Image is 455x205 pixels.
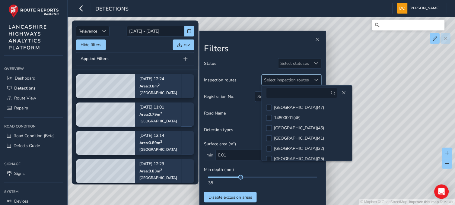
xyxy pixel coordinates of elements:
a: Route View [4,93,63,103]
span: Registration No. [204,94,234,99]
div: [GEOGRAPHIC_DATA] ( 47 ) [274,105,324,110]
p: [DATE] 13:14 [139,134,177,138]
img: rr logo [8,4,59,18]
div: 35 [208,180,317,186]
sup: 2 [160,111,162,115]
div: [GEOGRAPHIC_DATA] ( 32 ) [274,146,324,151]
span: Defects Guide [14,143,40,149]
span: csv [184,42,190,48]
div: [GEOGRAPHIC_DATA] [139,147,177,152]
p: [DATE] 12:24 [139,77,177,81]
span: min [204,150,215,160]
div: Signage [4,159,63,169]
div: Sort by Date [99,26,109,36]
div: [GEOGRAPHIC_DATA] ( 45 ) [274,125,324,131]
div: [GEOGRAPHIC_DATA] ( 25 ) [274,156,324,162]
div: Select registration numbers [255,92,311,102]
span: Area: 0.79 m [139,112,162,117]
div: System [4,187,63,196]
span: Road Name [204,110,226,116]
input: 0 [215,150,262,160]
div: [GEOGRAPHIC_DATA] [139,119,177,124]
div: [GEOGRAPHIC_DATA] [139,90,177,95]
span: Repairs [14,105,28,111]
a: Repairs [4,103,63,113]
span: Surface area (m²) [204,141,236,147]
span: Signs [14,171,25,176]
div: Select statuses [278,58,311,68]
a: Detections [4,83,63,93]
span: Dashboard [15,75,35,81]
span: Detection types [204,127,233,133]
span: Detections [95,5,129,14]
p: [DATE] 12:29 [139,162,177,166]
button: Close [339,89,348,97]
button: Close [313,35,322,44]
span: Area: 0.83 m [139,169,162,174]
span: Status [204,61,216,66]
span: Route View [14,95,36,101]
div: Overview [4,64,63,73]
input: Search [372,20,445,30]
button: csv [173,39,194,50]
span: Applied Filters [81,57,109,61]
a: Signs [4,169,63,178]
p: [DATE] 11:01 [139,105,177,109]
span: [PERSON_NAME] [410,3,440,14]
button: Disable exclusion areas [204,192,257,203]
div: Open Intercom Messenger [434,184,449,199]
span: Min depth (mm) [204,167,234,172]
span: LANCASHIRE HIGHWAYS ANALYTICS PLATFORM [8,24,47,51]
span: Area: 0.8 m [139,84,160,89]
div: Select inspection routes [262,75,311,85]
button: Hide filters [76,39,106,50]
a: Defects Guide [4,141,63,151]
a: Road Condition (Beta) [4,131,63,141]
h2: Filters [204,44,322,54]
div: 14800001 ( 46 ) [274,115,301,121]
span: Relevance [76,26,99,36]
img: diamond-layout [397,3,408,14]
div: Road Condition [4,122,63,131]
span: Area: 0.89 m [139,140,162,145]
span: Inspection routes [204,77,237,83]
sup: 2 [160,167,162,172]
span: Road Condition (Beta) [14,133,55,139]
sup: 2 [158,82,160,87]
sup: 2 [160,139,162,143]
div: [GEOGRAPHIC_DATA] [139,175,177,180]
span: Devices [14,198,28,204]
a: Dashboard [4,73,63,83]
span: Detections [14,85,36,91]
button: [PERSON_NAME] [397,3,442,14]
div: [GEOGRAPHIC_DATA] ( 41 ) [274,135,324,141]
